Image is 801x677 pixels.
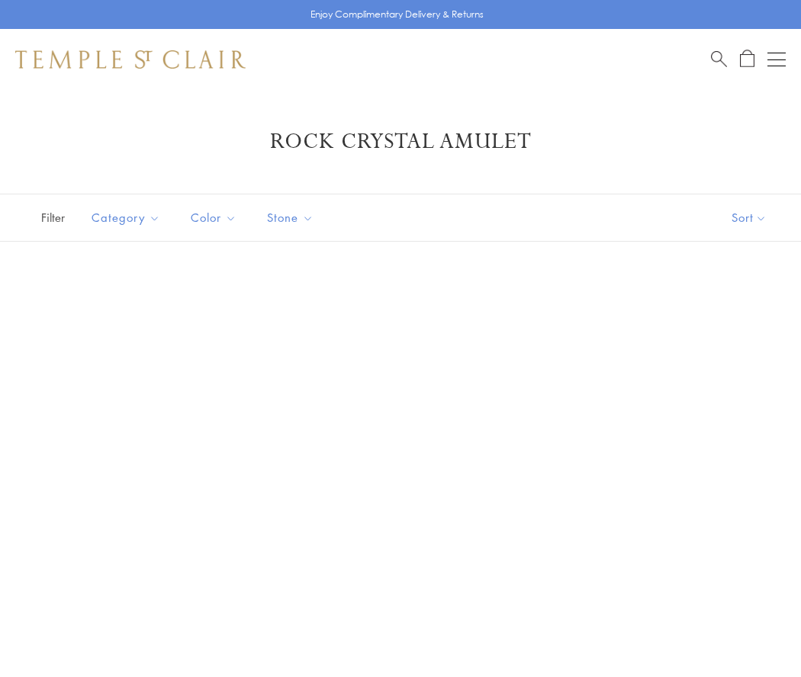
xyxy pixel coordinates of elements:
[179,201,248,235] button: Color
[256,201,325,235] button: Stone
[697,194,801,241] button: Show sort by
[80,201,172,235] button: Category
[183,208,248,227] span: Color
[84,208,172,227] span: Category
[711,50,727,69] a: Search
[740,50,754,69] a: Open Shopping Bag
[259,208,325,227] span: Stone
[767,50,786,69] button: Open navigation
[38,128,763,156] h1: Rock Crystal Amulet
[15,50,246,69] img: Temple St. Clair
[310,7,484,22] p: Enjoy Complimentary Delivery & Returns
